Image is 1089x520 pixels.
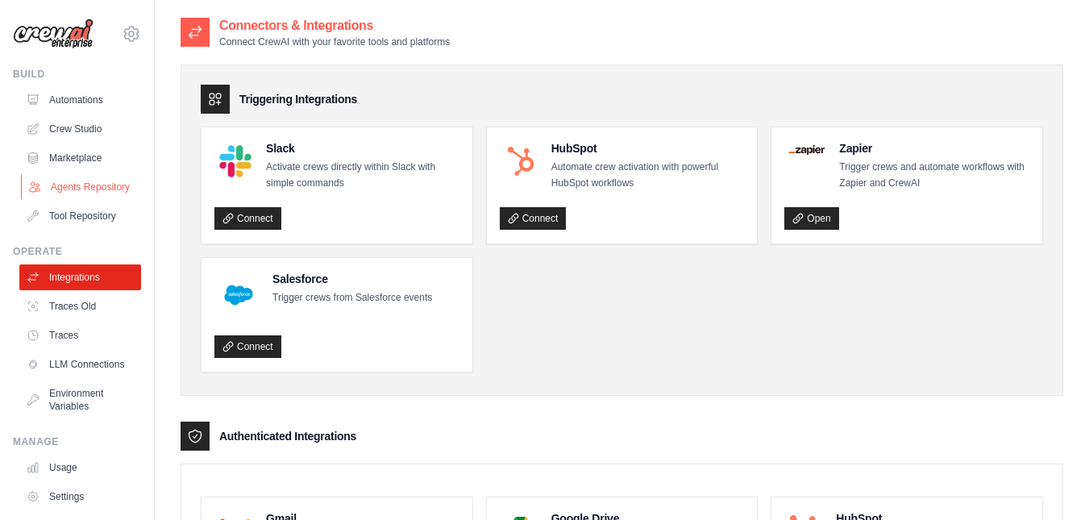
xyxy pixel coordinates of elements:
[19,145,141,171] a: Marketplace
[19,264,141,290] a: Integrations
[784,207,838,230] a: Open
[839,140,1029,156] h4: Zapier
[19,116,141,142] a: Crew Studio
[219,35,450,48] p: Connect CrewAI with your favorite tools and platforms
[839,160,1029,191] p: Trigger crews and automate workflows with Zapier and CrewAI
[272,290,432,306] p: Trigger crews from Salesforce events
[13,68,141,81] div: Build
[551,160,745,191] p: Automate crew activation with powerful HubSpot workflows
[19,455,141,480] a: Usage
[19,203,141,229] a: Tool Repository
[19,322,141,348] a: Traces
[19,381,141,419] a: Environment Variables
[13,19,94,49] img: Logo
[219,428,356,444] h3: Authenticated Integrations
[505,145,537,177] img: HubSpot Logo
[219,145,251,177] img: Slack Logo
[266,160,459,191] p: Activate crews directly within Slack with simple commands
[789,145,825,155] img: Zapier Logo
[219,276,258,314] img: Salesforce Logo
[21,174,143,200] a: Agents Repository
[13,435,141,448] div: Manage
[500,207,567,230] a: Connect
[19,352,141,377] a: LLM Connections
[551,140,745,156] h4: HubSpot
[19,87,141,113] a: Automations
[214,207,281,230] a: Connect
[219,16,450,35] h2: Connectors & Integrations
[19,484,141,510] a: Settings
[214,335,281,358] a: Connect
[13,245,141,258] div: Operate
[239,91,357,107] h3: Triggering Integrations
[272,271,432,287] h4: Salesforce
[19,293,141,319] a: Traces Old
[266,140,459,156] h4: Slack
